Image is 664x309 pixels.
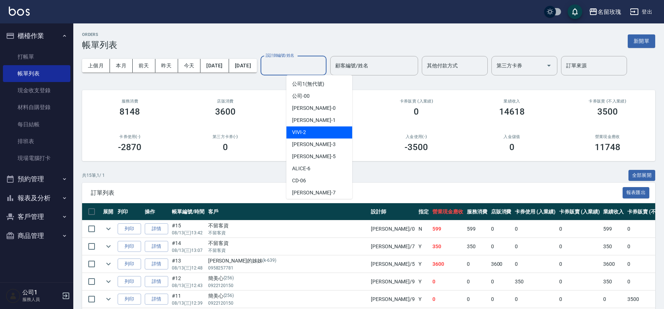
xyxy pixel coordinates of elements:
h3: 8148 [119,107,140,117]
a: 每日結帳 [3,116,70,133]
button: expand row [103,223,114,234]
a: 詳情 [145,223,168,235]
span: ALICE -6 [292,165,310,172]
p: 共 15 筆, 1 / 1 [82,172,105,179]
h2: 第三方卡券(-) [187,134,265,139]
td: 0 [513,256,557,273]
td: 350 [601,273,626,290]
button: [DATE] [200,59,229,72]
td: 0 [557,291,602,308]
th: 展開 [101,203,116,220]
h2: ORDERS [82,32,117,37]
td: 3600 [601,256,626,273]
h3: 0 [414,107,419,117]
td: [PERSON_NAME] /5 [369,256,417,273]
div: 不留客資 [208,239,367,247]
button: 報表及分析 [3,189,70,208]
td: 0 [513,238,557,255]
th: 設計師 [369,203,417,220]
button: expand row [103,241,114,252]
p: 08/13 (三) 12:43 [172,282,204,289]
p: 不留客資 [208,230,367,236]
p: 08/13 (三) 12:39 [172,300,204,306]
th: 營業現金應收 [431,203,465,220]
h3: 14618 [499,107,525,117]
a: 現金收支登錄 [3,82,70,99]
span: 公司1 (無代號) [292,80,324,88]
td: 599 [431,220,465,238]
button: 列印 [118,294,141,305]
button: 預約管理 [3,170,70,189]
button: expand row [103,258,114,269]
a: 詳情 [145,276,168,287]
td: [PERSON_NAME] /7 [369,238,417,255]
div: 不留客資 [208,222,367,230]
a: 新開單 [628,37,655,44]
button: 全部展開 [628,170,656,181]
a: 帳單列表 [3,65,70,82]
a: 排班表 [3,133,70,150]
span: [PERSON_NAME] -3 [292,141,335,148]
span: [PERSON_NAME] -5 [292,153,335,160]
td: 0 [431,291,465,308]
span: 公司 -00 [292,92,310,100]
div: [PERSON_NAME]的姊姊 [208,257,367,265]
th: 卡券使用 (入業績) [513,203,557,220]
button: 列印 [118,276,141,287]
th: 店販消費 [489,203,513,220]
td: 599 [465,220,489,238]
button: 名留玫瑰 [586,4,624,19]
td: 3600 [431,256,465,273]
th: 指定 [417,203,431,220]
td: #11 [170,291,206,308]
h2: 入金儲值 [473,134,551,139]
a: 報表匯出 [623,189,650,196]
span: [PERSON_NAME] -0 [292,104,335,112]
td: 0 [601,291,626,308]
h2: 其他付款方式(-) [282,134,360,139]
th: 列印 [116,203,143,220]
a: 打帳單 [3,48,70,65]
h2: 業績收入 [473,99,551,104]
a: 詳情 [145,258,168,270]
td: 0 [557,256,602,273]
h2: 卡券販賣 (不入業績) [568,99,646,104]
td: [PERSON_NAME] /0 [369,220,417,238]
label: 設計師編號/姓名 [266,53,294,58]
td: Y [417,238,431,255]
button: 列印 [118,258,141,270]
div: 名留玫瑰 [598,7,621,16]
p: 0922120150 [208,282,367,289]
h3: 3500 [597,107,618,117]
img: Person [6,288,21,303]
p: 0922120150 [208,300,367,306]
h3: 服務消費 [91,99,169,104]
img: Logo [9,7,30,16]
td: 0 [489,238,513,255]
td: 0 [513,220,557,238]
h2: 店販消費 [187,99,265,104]
button: 櫃檯作業 [3,26,70,45]
td: Y [417,256,431,273]
h3: 3600 [215,107,236,117]
td: 350 [513,273,557,290]
td: 0 [557,273,602,290]
button: expand row [103,294,114,305]
td: 599 [601,220,626,238]
td: 0 [513,291,557,308]
h3: 0 [223,142,228,152]
button: save [568,4,582,19]
p: 08/13 (三) 13:42 [172,230,204,236]
button: 本月 [110,59,133,72]
td: Y [417,291,431,308]
button: 客戶管理 [3,207,70,226]
th: 卡券販賣 (入業績) [557,203,602,220]
span: [PERSON_NAME] -7 [292,189,335,197]
p: 08/13 (三) 13:07 [172,247,204,254]
button: 列印 [118,223,141,235]
td: Y [417,273,431,290]
button: 商品管理 [3,226,70,245]
button: 登出 [627,5,655,19]
button: 前天 [133,59,155,72]
td: [PERSON_NAME] /9 [369,291,417,308]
